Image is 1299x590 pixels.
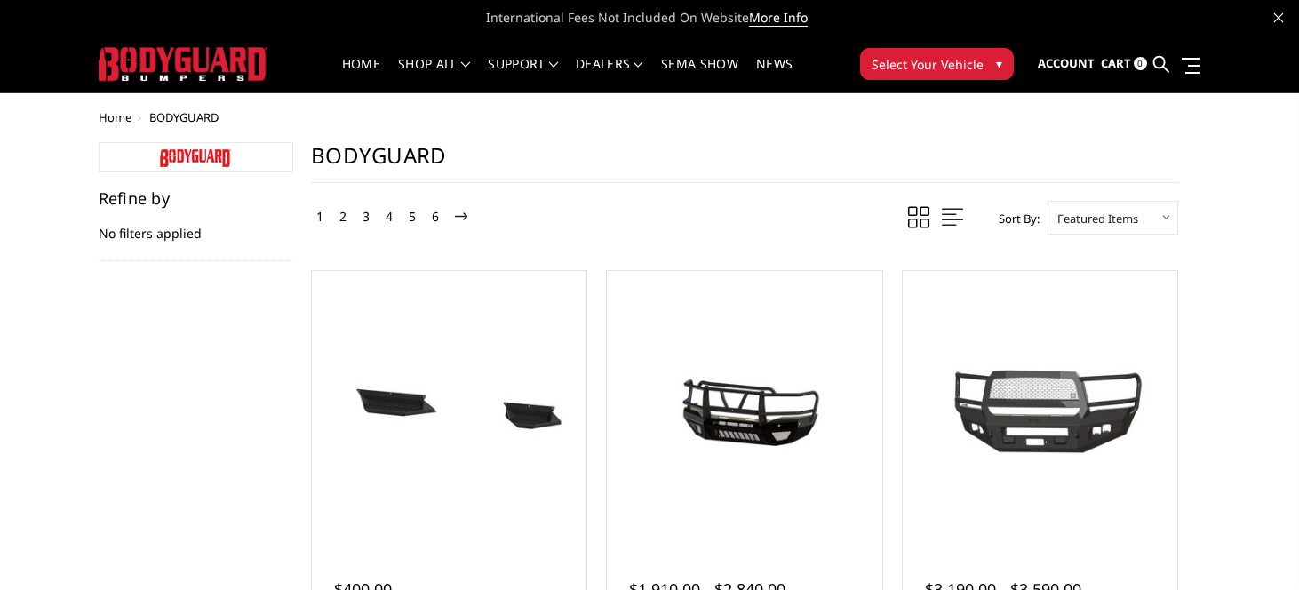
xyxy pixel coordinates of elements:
[996,54,1002,73] span: ▾
[611,347,877,471] img: 2019-2025 Ram 2500-3500 - T2 Series - Extreme Front Bumper (receiver or winch)
[860,48,1014,80] button: Select Your Vehicle
[99,190,294,206] h5: Refine by
[1101,40,1147,88] a: Cart 0
[872,55,984,74] span: Select Your Vehicle
[427,206,443,227] a: 6
[335,206,351,227] a: 2
[756,58,793,92] a: News
[661,58,738,92] a: SEMA Show
[1101,55,1131,71] span: Cart
[398,58,470,92] a: shop all
[1038,55,1095,71] span: Account
[404,206,420,227] a: 5
[99,47,267,80] img: BODYGUARD BUMPERS
[99,190,294,261] div: No filters applied
[1038,40,1095,88] a: Account
[611,275,877,541] a: 2019-2025 Ram 2500-3500 - T2 Series - Extreme Front Bumper (receiver or winch) 2019-2025 Ram 2500...
[907,275,1173,541] a: 2019-2025 Ram 2500-3500 - A2 Series - Extreme Front Bumper (winch mount)
[312,206,328,227] a: 1
[381,206,397,227] a: 4
[99,109,131,125] a: Home
[749,9,808,27] a: More Info
[358,206,374,227] a: 3
[149,109,219,125] span: BODYGUARD
[1134,57,1147,70] span: 0
[160,149,231,167] img: bodyguard-logoonly-red_1544544210__99040.original.jpg
[576,58,643,92] a: Dealers
[907,348,1173,468] img: 2019-2025 Ram 2500-3500 - A2 Series - Extreme Front Bumper (winch mount)
[342,58,380,92] a: Home
[488,58,558,92] a: Support
[316,275,582,541] a: Bronco Drop Steps - Set of 4 (Steps and Pads only) Bronco Drop Steps - Set of 4 (Steps and Pads o...
[311,142,1178,183] h1: BODYGUARD
[989,205,1040,232] label: Sort By:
